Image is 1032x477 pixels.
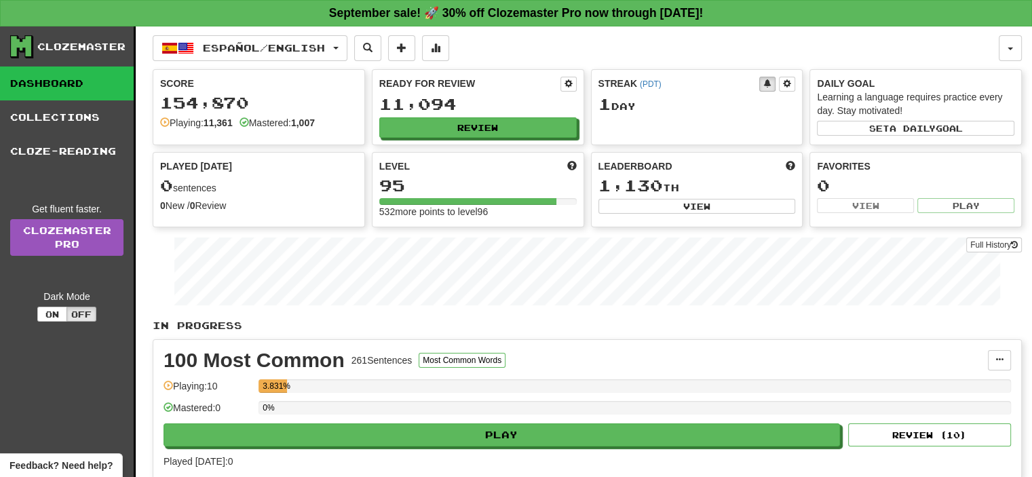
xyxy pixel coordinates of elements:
div: Playing: 10 [164,379,252,402]
div: New / Review [160,199,358,212]
button: View [817,198,914,213]
span: 0 [160,176,173,195]
span: Played [DATE] [160,159,232,173]
span: Español / English [203,42,325,54]
strong: September sale! 🚀 30% off Clozemaster Pro now through [DATE]! [329,6,704,20]
button: Play [164,423,840,446]
div: sentences [160,177,358,195]
div: 0 [817,177,1014,194]
button: More stats [422,35,449,61]
span: This week in points, UTC [786,159,795,173]
strong: 0 [190,200,195,211]
div: Learning a language requires practice every day. Stay motivated! [817,90,1014,117]
div: 3.831% [263,379,287,393]
span: 1 [598,94,611,113]
button: Review [379,117,577,138]
span: Open feedback widget [9,459,113,472]
button: Most Common Words [419,353,505,368]
button: Add sentence to collection [388,35,415,61]
div: 95 [379,177,577,194]
button: Full History [966,237,1022,252]
div: Get fluent faster. [10,202,123,216]
button: Off [66,307,96,322]
div: Favorites [817,159,1014,173]
div: 154,870 [160,94,358,111]
button: Español/English [153,35,347,61]
div: Mastered: 0 [164,401,252,423]
p: In Progress [153,319,1022,332]
strong: 11,361 [204,117,233,128]
strong: 0 [160,200,166,211]
strong: 1,007 [291,117,315,128]
div: Playing: [160,116,233,130]
span: 1,130 [598,176,663,195]
button: Play [917,198,1014,213]
span: Level [379,159,410,173]
span: Score more points to level up [567,159,577,173]
div: Mastered: [240,116,315,130]
span: Played [DATE]: 0 [164,456,233,467]
div: 100 Most Common [164,350,345,370]
div: Streak [598,77,760,90]
a: (PDT) [640,79,662,89]
div: Dark Mode [10,290,123,303]
div: 11,094 [379,96,577,113]
a: ClozemasterPro [10,219,123,256]
button: Seta dailygoal [817,121,1014,136]
div: Score [160,77,358,90]
button: Review (10) [848,423,1011,446]
div: Ready for Review [379,77,560,90]
button: View [598,199,796,214]
div: Clozemaster [37,40,126,54]
div: th [598,177,796,195]
button: Search sentences [354,35,381,61]
div: 532 more points to level 96 [379,205,577,218]
div: Daily Goal [817,77,1014,90]
span: Leaderboard [598,159,672,173]
div: 261 Sentences [351,354,413,367]
button: On [37,307,67,322]
div: Day [598,96,796,113]
span: a daily [890,123,936,133]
